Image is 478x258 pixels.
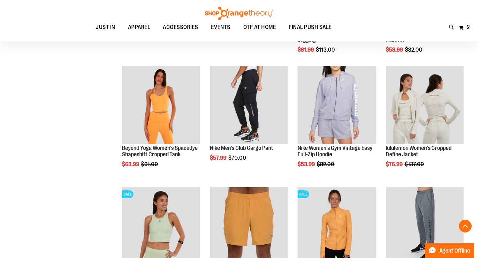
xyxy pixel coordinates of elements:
[386,161,404,167] span: $76.99
[141,161,159,167] span: $91.00
[119,63,203,184] div: product
[386,47,404,53] span: $58.99
[425,243,474,258] button: Agent Offline
[207,63,291,177] div: product
[228,155,247,161] span: $70.00
[96,20,115,34] span: JUST IN
[122,161,140,167] span: $63.99
[298,24,373,43] a: Beyond Yoga Women's Spacedye Caught in the Midi High Waisted Legging
[383,63,467,184] div: product
[459,220,472,232] button: Back To Top
[298,66,376,144] img: Product image for Nike Gym Vintage Easy Full Zip Hoodie
[204,7,274,20] img: Shop Orangetheory
[156,20,205,35] a: ACCESSORIES
[405,161,425,167] span: $137.00
[282,20,338,34] a: FINAL PUSH SALE
[289,20,332,34] span: FINAL PUSH SALE
[386,24,451,43] a: Beyond Yoga Women's Featherweight Daydreamer Pullover
[298,190,309,198] span: SALE
[386,66,464,145] a: Product image for lululemon Define Jacket Cropped
[163,20,198,34] span: ACCESSORIES
[122,66,200,144] img: Product image for Beyond Yoga Womens Spacedye Shapeshift Cropped Tank
[386,145,451,158] a: lululemon Women's Cropped Define Jacket
[316,47,336,53] span: $113.00
[210,145,273,151] a: Nike Men's Club Cargo Pant
[317,161,335,167] span: $82.00
[210,66,288,145] a: Product image for Nike Mens Club Cargo Pant
[122,190,133,198] span: SALE
[128,20,150,34] span: APPAREL
[298,145,372,158] a: Nike Women's Gym Vintage Easy Full-Zip Hoodie
[211,20,231,34] span: EVENTS
[467,24,470,30] span: 2
[210,66,288,144] img: Product image for Nike Mens Club Cargo Pant
[122,20,157,35] a: APPAREL
[298,47,315,53] span: $61.99
[298,66,376,145] a: Product image for Nike Gym Vintage Easy Full Zip Hoodie
[243,20,276,34] span: OTF AT HOME
[439,248,470,254] span: Agent Offline
[210,155,227,161] span: $57.99
[237,20,283,35] a: OTF AT HOME
[89,20,122,35] a: JUST IN
[386,66,464,144] img: Product image for lululemon Define Jacket Cropped
[122,145,198,158] a: Beyond Yoga Women's Spacedye Shapeshift Cropped Tank
[294,63,379,184] div: product
[298,161,316,167] span: $53.99
[122,66,200,145] a: Product image for Beyond Yoga Womens Spacedye Shapeshift Cropped Tank
[405,47,423,53] span: $82.00
[205,20,237,35] a: EVENTS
